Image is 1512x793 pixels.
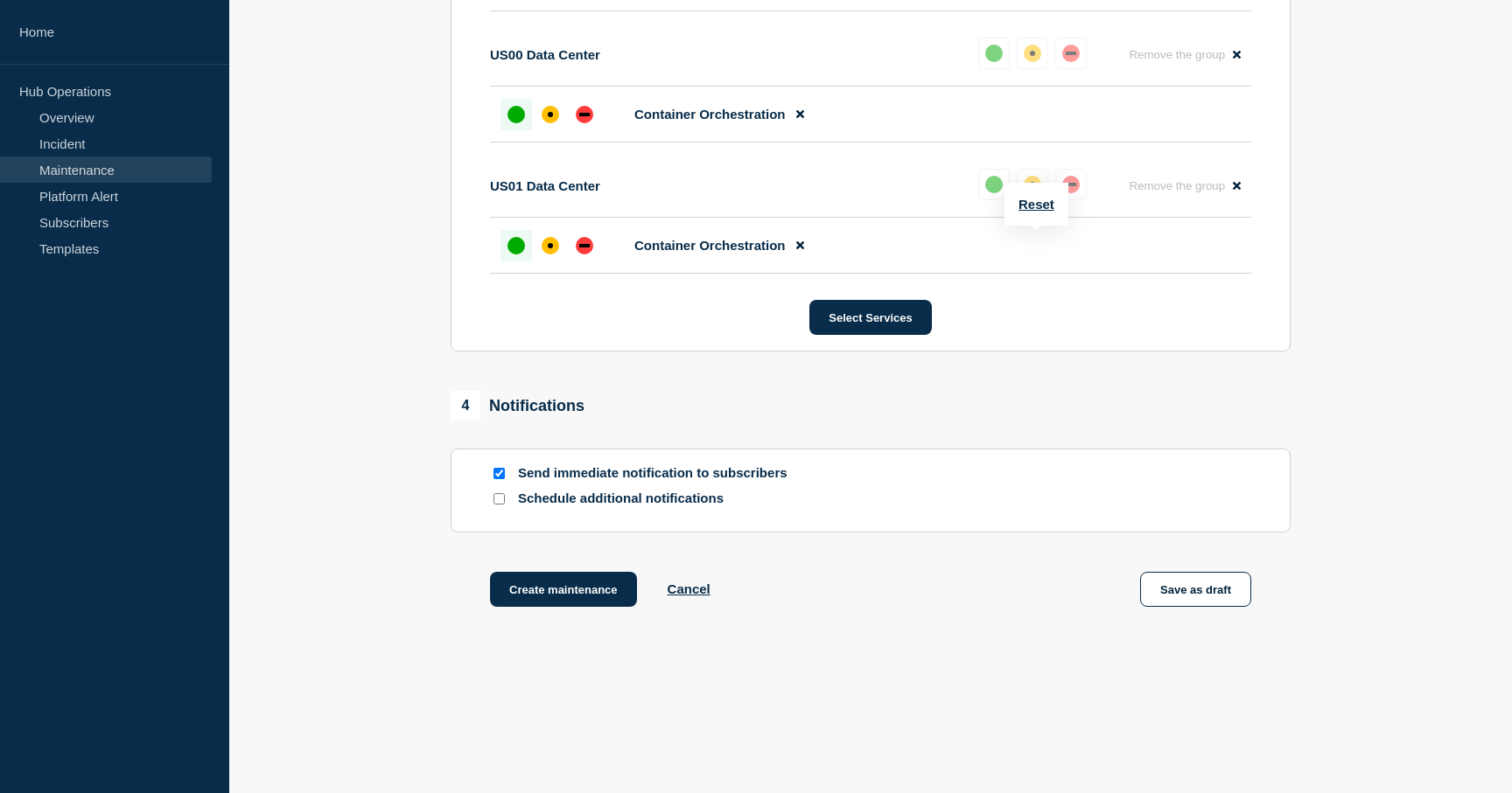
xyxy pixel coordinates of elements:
[1062,176,1080,193] div: down
[1140,572,1251,607] button: Save as draft
[634,107,786,122] span: Container Orchestration
[493,493,505,504] input: Schedule additional notifications
[451,391,480,421] span: 4
[1017,169,1048,200] button: affected
[451,391,584,421] div: Notifications
[518,490,798,507] p: Schedule additional notifications
[978,38,1010,69] button: up
[490,47,600,62] p: US00 Data Center
[1024,176,1041,193] div: affected
[1129,179,1225,192] span: Remove the group
[1118,38,1251,72] button: Remove the group
[978,169,1010,200] button: up
[490,572,637,607] button: Create maintenance
[576,237,593,254] div: down
[634,238,786,253] span: Container Orchestration
[985,176,1003,193] div: up
[576,106,593,123] div: down
[1055,169,1087,200] button: down
[809,300,931,335] button: Select Services
[1118,169,1251,203] button: Remove the group
[490,178,600,193] p: US01 Data Center
[542,106,559,123] div: affected
[1062,45,1080,62] div: down
[1024,45,1041,62] div: affected
[507,106,525,123] div: up
[1017,38,1048,69] button: affected
[518,465,798,482] p: Send immediate notification to subscribers
[507,237,525,254] div: up
[542,237,559,254] div: affected
[493,468,505,479] input: Send immediate notification to subscribers
[1055,38,1087,69] button: down
[1018,197,1054,212] button: Reset
[985,45,1003,62] div: up
[1129,48,1225,61] span: Remove the group
[668,581,710,596] button: Cancel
